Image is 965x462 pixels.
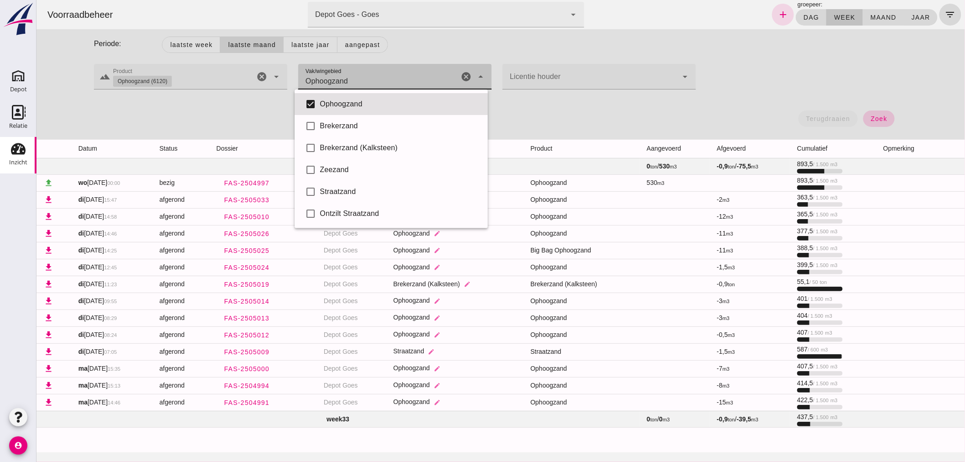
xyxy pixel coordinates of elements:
i: Open [234,71,245,82]
small: m3 [686,299,694,304]
span: [DATE] [42,399,84,406]
i: download [7,330,17,340]
i: arrow_drop_down [531,9,542,20]
span: FAS-2504997 [187,179,233,187]
button: Laatste jaar [247,37,301,53]
small: 09:55 [67,299,80,304]
span: FAS-2505013 [187,315,233,322]
td: Depot Goes [280,276,350,293]
small: 14:46 [71,400,84,405]
td: Ophoogzand [487,293,603,310]
a: FAS-2505019 [180,276,240,293]
i: edit [397,247,404,254]
td: afgerond [116,326,173,343]
span: -15 [680,399,697,406]
button: maand [826,9,867,26]
td: afgerond [116,259,173,276]
strong: -0,9 [680,163,691,170]
small: / 1.500 [771,296,787,302]
th: dossier [172,140,280,158]
strong: 0 [610,415,614,423]
span: 399,5 [761,261,801,268]
strong: -39,5 [700,415,715,423]
td: afgerond [116,276,173,293]
span: [DATE] [42,331,81,338]
span: [DATE] [42,179,84,186]
button: jaar [867,9,901,26]
i: Wis Product [220,71,231,82]
span: / [610,415,633,423]
span: 414,5 [761,379,801,387]
span: [DATE] [42,247,81,254]
small: 08:24 [67,332,80,338]
span: 407,5 [761,362,801,370]
td: Ophoogzand [487,259,603,276]
span: -1,5 [680,348,699,355]
strong: di [42,314,47,321]
td: afgerond [116,242,173,259]
i: download [7,398,17,407]
span: -1,5 [680,263,699,271]
div: Zeezand [284,164,444,175]
small: m3 [690,400,697,405]
a: FAS-2504997 [180,175,240,191]
div: Voorraadbeheer [4,8,83,21]
a: FAS-2505033 [180,192,240,208]
small: ton [614,417,621,422]
td: afgerond [116,293,173,310]
small: m3 [789,330,796,336]
span: [DATE] [42,213,81,220]
i: edit [397,365,404,372]
td: Depot Goes [280,242,350,259]
span: dag [767,14,783,21]
td: Ophoogzand [350,242,487,259]
small: m3 [794,229,801,234]
small: m3 [690,214,697,220]
i: edit [397,315,404,321]
button: Laatste maand [184,37,247,53]
i: edit [397,331,404,338]
small: / 50 [773,279,782,285]
a: FAS-2505000 [180,361,240,377]
strong: ma [42,365,51,372]
small: / 1.500 [777,381,792,386]
span: FAS-2505010 [187,213,233,220]
a: FAS-2505010 [180,209,240,225]
td: afgerond [116,191,173,208]
td: afgerond [116,225,173,242]
small: m3 [691,332,699,338]
small: m3 [691,349,699,355]
th: cumulatief [753,140,840,158]
i: download [7,279,17,289]
strong: di [42,331,47,338]
small: / 1.500 [777,246,792,251]
small: m3 [794,162,801,167]
small: 12:45 [67,265,80,270]
span: jaar [875,14,894,21]
span: [DATE] [42,280,81,288]
strong: di [42,196,47,203]
td: Ophoogzand [350,377,487,394]
th: status [116,140,173,158]
div: Relatie [9,123,27,129]
a: FAS-2505014 [180,293,240,310]
small: m3 [715,417,722,422]
small: / 1.500 [777,212,792,217]
a: FAS-2505009 [180,344,240,360]
small: m3 [621,180,628,186]
small: m3 [794,364,801,369]
span: [DATE] [42,230,81,237]
td: Brekerzand (Kalksteen) [487,276,603,293]
button: zoek [827,110,858,127]
span: 55,1 [761,278,790,285]
small: 14:25 [67,248,80,253]
small: m3 [686,315,694,321]
strong: 0 [610,163,614,170]
small: m3 [789,296,796,302]
small: m3 [715,164,722,169]
i: edit [397,399,404,406]
small: 14:46 [67,231,80,236]
td: Ophoogzand [487,310,603,326]
small: / 1.500 [777,178,792,184]
span: -8 [680,382,693,389]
